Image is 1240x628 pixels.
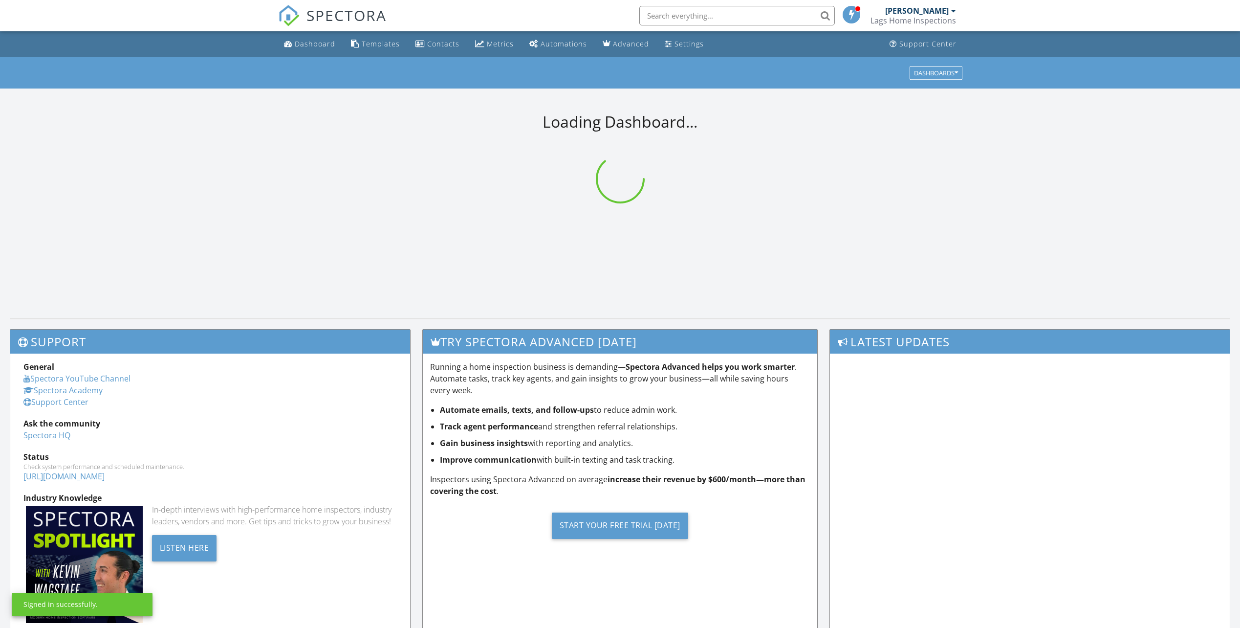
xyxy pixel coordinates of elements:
div: Start Your Free Trial [DATE] [552,513,688,539]
strong: Spectora Advanced helps you work smarter [626,361,795,372]
p: Inspectors using Spectora Advanced on average . [430,473,809,497]
strong: Improve communication [440,454,537,465]
div: [PERSON_NAME] [885,6,949,16]
li: with built-in texting and task tracking. [440,454,809,466]
button: Dashboards [910,66,962,80]
a: Automations (Basic) [525,35,591,53]
h3: Latest Updates [830,330,1230,354]
div: Metrics [487,39,514,48]
a: SPECTORA [278,13,387,34]
div: Check system performance and scheduled maintenance. [23,463,397,471]
strong: Gain business insights [440,438,528,449]
div: Status [23,451,397,463]
a: Listen Here [152,542,217,553]
a: Settings [661,35,708,53]
strong: Track agent performance [440,421,538,432]
a: Support Center [886,35,960,53]
div: Lags Home Inspections [870,16,956,25]
a: Metrics [471,35,518,53]
h3: Support [10,330,410,354]
a: Templates [347,35,404,53]
div: Industry Knowledge [23,492,397,504]
div: In-depth interviews with high-performance home inspectors, industry leaders, vendors and more. Ge... [152,504,397,527]
a: Support Center [23,397,88,407]
div: Signed in successfully. [23,600,98,609]
img: The Best Home Inspection Software - Spectora [278,5,300,26]
div: Support Center [899,39,957,48]
li: to reduce admin work. [440,404,809,416]
p: Running a home inspection business is demanding— . Automate tasks, track key agents, and gain ins... [430,361,809,396]
a: Start Your Free Trial [DATE] [430,505,809,546]
a: Dashboard [280,35,339,53]
div: Advanced [613,39,649,48]
a: Contacts [412,35,463,53]
li: with reporting and analytics. [440,437,809,449]
div: Contacts [427,39,459,48]
h3: Try spectora advanced [DATE] [423,330,817,354]
div: Templates [362,39,400,48]
a: [URL][DOMAIN_NAME] [23,471,105,482]
strong: increase their revenue by $600/month—more than covering the cost [430,474,805,496]
div: Automations [541,39,587,48]
a: Spectora Academy [23,385,103,396]
span: SPECTORA [306,5,387,25]
div: Settings [674,39,704,48]
strong: General [23,361,54,372]
a: Advanced [599,35,653,53]
input: Search everything... [639,6,835,25]
a: Spectora HQ [23,430,70,441]
a: Spectora YouTube Channel [23,373,131,384]
img: Spectoraspolightmain [26,506,143,623]
li: and strengthen referral relationships. [440,421,809,432]
div: Ask the community [23,418,397,429]
div: Dashboard [295,39,335,48]
div: Listen Here [152,535,217,561]
div: Dashboards [914,69,958,76]
strong: Automate emails, texts, and follow-ups [440,404,594,415]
